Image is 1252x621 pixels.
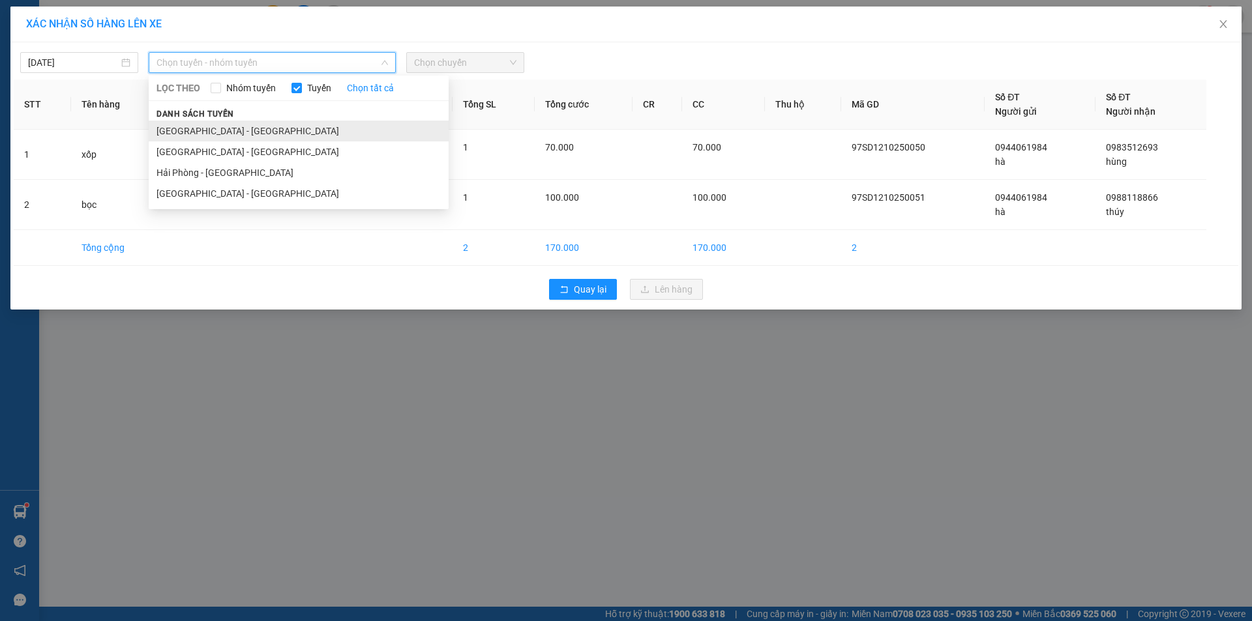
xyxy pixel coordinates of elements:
[1106,192,1158,203] span: 0988118866
[463,142,468,152] span: 1
[453,79,535,130] th: Tổng SL
[28,55,119,70] input: 12/10/2025
[852,192,925,203] span: 97SD1210250051
[995,106,1037,117] span: Người gửi
[221,81,281,95] span: Nhóm tuyến
[71,130,168,180] td: xốp
[1106,106,1155,117] span: Người nhận
[347,81,394,95] a: Chọn tất cả
[6,51,72,118] img: logo
[149,162,449,183] li: Hải Phòng - [GEOGRAPHIC_DATA]
[71,79,168,130] th: Tên hàng
[995,192,1047,203] span: 0944061984
[149,183,449,204] li: [GEOGRAPHIC_DATA] - [GEOGRAPHIC_DATA]
[26,18,162,30] span: XÁC NHẬN SỐ HÀNG LÊN XE
[693,192,726,203] span: 100.000
[71,180,168,230] td: bọc
[549,279,617,300] button: rollbackQuay lại
[765,79,841,130] th: Thu hộ
[630,279,703,300] button: uploadLên hàng
[381,59,389,66] span: down
[693,142,721,152] span: 70.000
[535,230,633,266] td: 170.000
[1106,156,1127,167] span: hùng
[633,79,682,130] th: CR
[156,81,200,95] span: LỌC THEO
[1106,92,1131,102] span: Số ĐT
[1205,7,1242,43] button: Close
[149,121,449,141] li: [GEOGRAPHIC_DATA] - [GEOGRAPHIC_DATA]
[149,108,242,120] span: Danh sách tuyến
[453,230,535,266] td: 2
[995,92,1020,102] span: Số ĐT
[302,81,336,95] span: Tuyến
[156,53,388,72] span: Chọn tuyến - nhóm tuyến
[14,79,71,130] th: STT
[414,53,516,72] span: Chọn chuyến
[14,180,71,230] td: 2
[71,230,168,266] td: Tổng cộng
[463,192,468,203] span: 1
[852,142,925,152] span: 97SD1210250050
[545,142,574,152] span: 70.000
[559,285,569,295] span: rollback
[682,230,766,266] td: 170.000
[149,141,449,162] li: [GEOGRAPHIC_DATA] - [GEOGRAPHIC_DATA]
[1106,142,1158,152] span: 0983512693
[1106,207,1124,217] span: thúy
[841,79,985,130] th: Mã GD
[841,230,985,266] td: 2
[74,56,186,102] span: Chuyển phát nhanh: [GEOGRAPHIC_DATA] - [GEOGRAPHIC_DATA]
[535,79,633,130] th: Tổng cước
[1218,19,1229,29] span: close
[995,207,1006,217] span: hà
[995,156,1006,167] span: hà
[14,130,71,180] td: 1
[574,282,606,296] span: Quay lại
[995,142,1047,152] span: 0944061984
[81,10,179,53] strong: CHUYỂN PHÁT NHANH VIP ANH HUY
[682,79,766,130] th: CC
[545,192,579,203] span: 100.000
